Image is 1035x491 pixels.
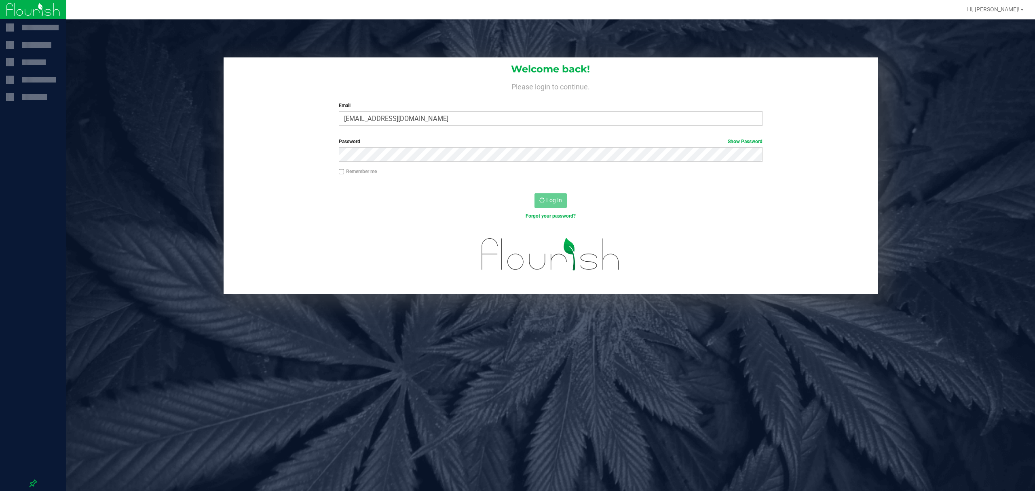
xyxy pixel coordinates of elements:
[339,169,344,175] input: Remember me
[534,193,567,208] button: Log In
[967,6,1020,13] span: Hi, [PERSON_NAME]!
[546,197,562,203] span: Log In
[224,81,877,91] h4: Please login to continue.
[339,168,377,175] label: Remember me
[29,479,37,487] label: Pin the sidebar to full width on large screens
[469,228,632,281] img: flourish_logo.svg
[339,139,360,144] span: Password
[224,64,877,74] h1: Welcome back!
[339,102,763,109] label: Email
[526,213,576,219] a: Forgot your password?
[728,139,763,144] a: Show Password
